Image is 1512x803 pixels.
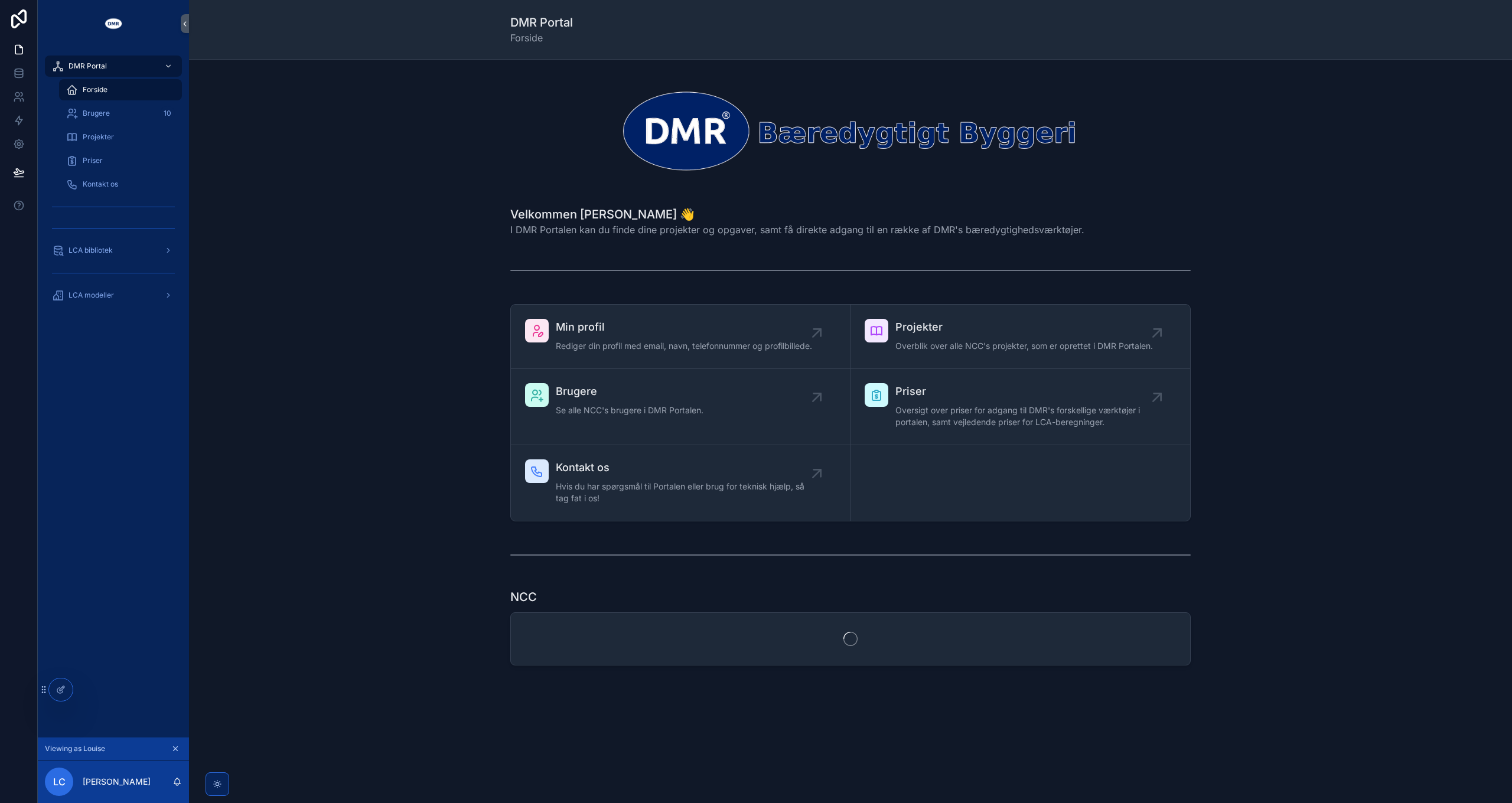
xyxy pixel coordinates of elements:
span: Kontakt os [83,179,118,189]
span: Priser [895,383,1157,400]
a: Forside [59,79,182,100]
h1: NCC [510,589,537,605]
span: LC [53,775,66,789]
a: LCA bibliotek [45,240,182,261]
img: 30475-dmr_logo_baeredygtigt-byggeri_space-arround---noloco---narrow---transparrent---white-DMR.png [510,88,1191,173]
span: Brugere [83,109,110,118]
a: Projekter [59,126,182,148]
h1: DMR Portal [510,14,573,31]
span: DMR Portal [69,61,107,71]
div: 10 [160,106,175,120]
span: Rediger din profil med email, navn, telefonnummer og profilbillede. [556,340,812,352]
a: Brugere10 [59,103,182,124]
span: Se alle NCC's brugere i DMR Portalen. [556,404,703,416]
a: BrugereSe alle NCC's brugere i DMR Portalen. [511,369,850,445]
a: Kontakt osHvis du har spørgsmål til Portalen eller brug for teknisk hjælp, så tag fat i os! [511,445,850,521]
span: Hvis du har spørgsmål til Portalen eller brug for teknisk hjælp, så tag fat i os! [556,481,817,504]
span: Overblik over alle NCC's projekter, som er oprettet i DMR Portalen. [895,340,1153,352]
a: Kontakt os [59,174,182,195]
img: App logo [104,14,123,33]
a: PriserOversigt over priser for adgang til DMR's forskellige værktøjer i portalen, samt vejledende... [850,369,1190,445]
a: Priser [59,150,182,171]
span: LCA modeller [69,290,114,300]
span: LCA bibliotek [69,246,113,255]
a: LCA modeller [45,285,182,306]
span: Projekter [83,132,114,142]
span: Priser [83,156,103,165]
span: I DMR Portalen kan du finde dine projekter og opgaver, samt få direkte adgang til en række af DMR... [510,223,1084,237]
span: Projekter [895,319,1153,335]
span: Forside [510,31,573,45]
span: Forside [83,85,107,94]
p: [PERSON_NAME] [83,776,151,788]
a: DMR Portal [45,56,182,77]
a: ProjekterOverblik over alle NCC's projekter, som er oprettet i DMR Portalen. [850,305,1190,369]
span: Min profil [556,319,812,335]
div: scrollable content [38,47,189,321]
span: Viewing as Louise [45,744,105,753]
span: Oversigt over priser for adgang til DMR's forskellige værktøjer i portalen, samt vejledende prise... [895,404,1157,428]
span: Kontakt os [556,459,817,476]
a: Min profilRediger din profil med email, navn, telefonnummer og profilbillede. [511,305,850,369]
span: Brugere [556,383,703,400]
h1: Velkommen [PERSON_NAME] 👋 [510,206,1084,223]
